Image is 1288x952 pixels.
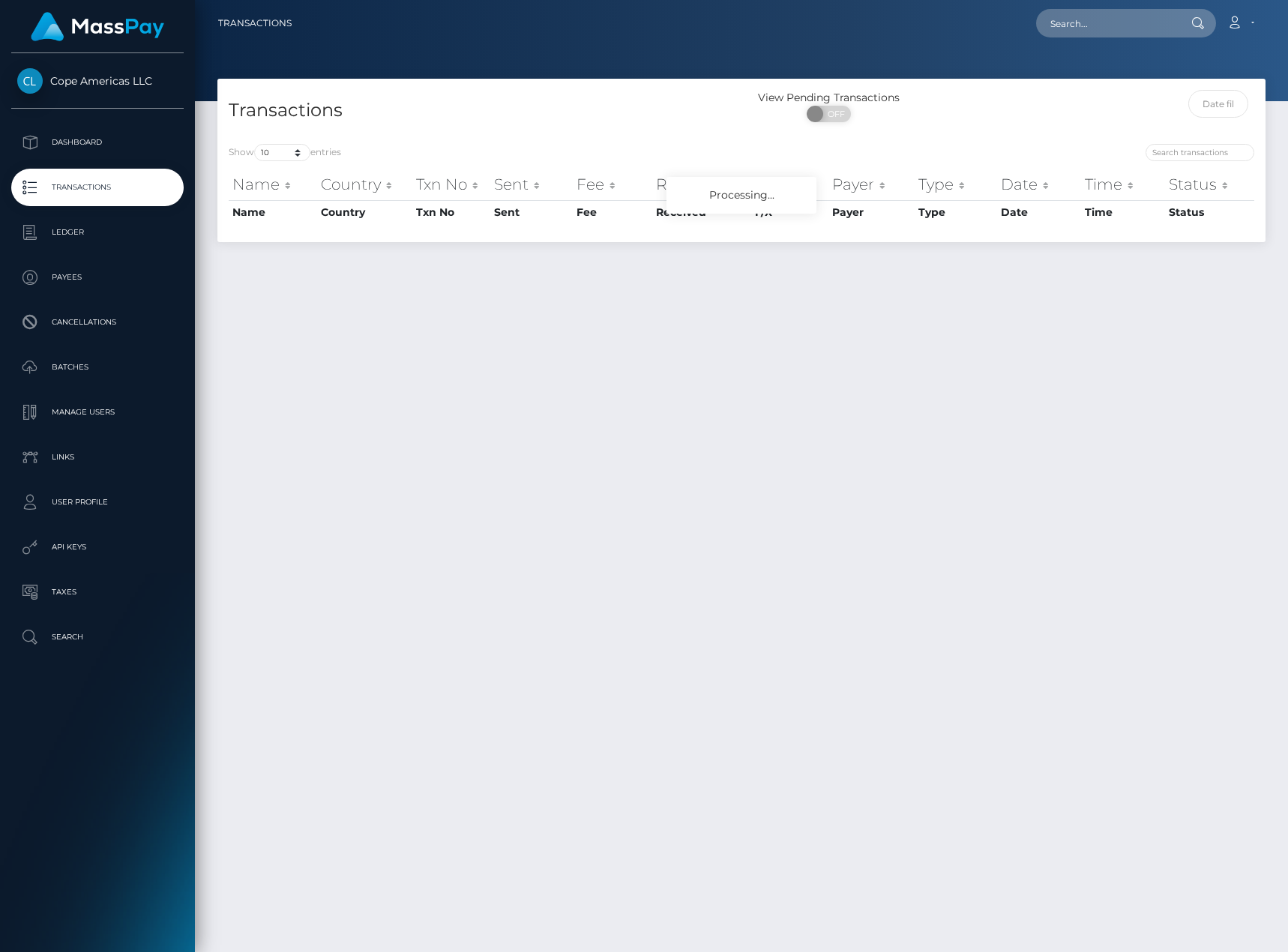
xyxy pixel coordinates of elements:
span: Cope Americas LLC [11,74,184,88]
div: View Pending Transactions [741,90,916,106]
th: Payer [828,200,915,224]
th: Txn No [412,169,490,199]
th: Name [229,169,317,199]
p: Manage Users [17,401,178,424]
a: API Keys [11,528,184,566]
p: API Keys [17,536,178,558]
a: Batches [11,349,184,386]
a: Taxes [11,573,184,611]
a: Cancellations [11,304,184,341]
a: Manage Users [11,394,184,431]
input: Date filter [1188,90,1248,118]
span: OFF [815,106,852,122]
label: Show entries [229,144,341,161]
th: Type [915,200,998,224]
div: Processing... [666,177,816,214]
input: Search... [1036,9,1177,37]
a: Ledger [11,214,184,251]
h4: Transactions [229,97,730,124]
th: Txn No [412,200,490,224]
th: F/X [751,169,828,199]
th: Payer [828,169,915,199]
th: Type [915,169,998,199]
a: Transactions [11,169,184,206]
a: Search [11,618,184,656]
th: Sent [490,169,573,199]
th: Country [317,200,412,224]
p: Links [17,446,178,469]
p: Cancellations [17,311,178,334]
th: Sent [490,200,573,224]
th: Fee [573,200,652,224]
th: Received [652,169,751,199]
p: User Profile [17,491,178,513]
a: Transactions [218,7,292,39]
th: Status [1165,200,1254,224]
p: Ledger [17,221,178,244]
p: Dashboard [17,131,178,154]
th: Date [997,200,1081,224]
p: Transactions [17,176,178,199]
th: Name [229,200,317,224]
th: Country [317,169,412,199]
p: Batches [17,356,178,379]
a: Links [11,439,184,476]
a: Payees [11,259,184,296]
p: Payees [17,266,178,289]
th: Fee [573,169,652,199]
th: Time [1081,200,1165,224]
select: Showentries [254,144,310,161]
img: Cope Americas LLC [17,68,43,94]
a: User Profile [11,483,184,521]
a: Dashboard [11,124,184,161]
th: Status [1165,169,1254,199]
th: Received [652,200,751,224]
p: Search [17,626,178,648]
th: Date [997,169,1081,199]
th: Time [1081,169,1165,199]
img: MassPay Logo [31,12,164,41]
p: Taxes [17,581,178,603]
input: Search transactions [1146,144,1254,161]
